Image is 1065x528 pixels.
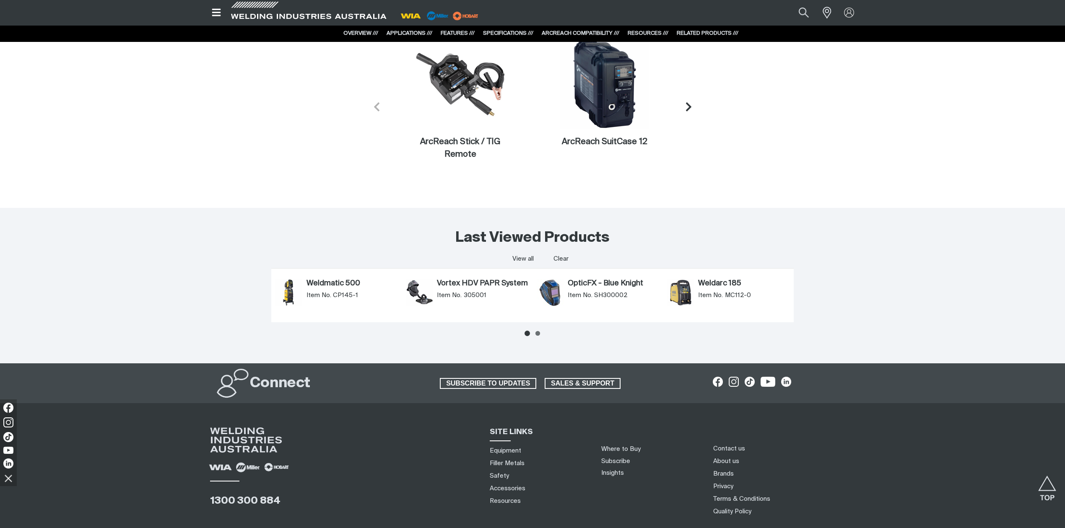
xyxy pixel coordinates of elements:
a: SALES & SUPPORT [545,378,621,389]
h2: Connect [250,374,310,393]
input: Product name or item number... [779,3,818,22]
a: SUBSCRIBE TO UPDATES [440,378,536,389]
a: Weldarc 185 [698,279,790,288]
a: Resources [490,497,521,505]
span: Item No. [568,291,592,300]
img: Weldmatic 500 [275,279,302,306]
a: Weldmatic 500 [307,279,398,288]
a: RESOURCES /// [628,31,668,36]
a: ARCREACH COMPATIBILITY /// [542,31,619,36]
span: Item No. [437,291,462,300]
span: SUBSCRIBE TO UPDATES [441,378,535,389]
h2: Last Viewed Products [455,229,610,247]
img: Facebook [3,403,13,413]
img: YouTube [3,447,13,454]
a: Where to Buy [601,446,641,452]
article: Weldarc 185 (MC112-0) [663,277,793,314]
img: LinkedIn [3,458,13,468]
a: Vortex HDV PAPR System [437,279,528,288]
article: Vortex HDV PAPR System (305001) [402,277,532,314]
a: RELATED PRODUCTS /// [677,31,738,36]
img: ArcReach SuitCase 12 [560,40,649,129]
a: Accessories [490,484,525,493]
a: ArcReach Stick / TIG RemoteArcReach Stick / TIG Remote [389,40,533,161]
img: Weldarc 185 [667,279,694,306]
span: MC112-0 [725,291,751,300]
a: Terms & Conditions [713,494,770,503]
a: 1300 300 884 [210,496,281,506]
a: Subscribe [601,458,630,464]
a: OpticFX - Blue Knight [568,279,659,288]
a: Equipment [490,446,521,455]
img: Instagram [3,417,13,427]
a: SPECIFICATIONS /// [483,31,533,36]
span: SH300002 [594,291,628,300]
a: Safety [490,471,509,480]
img: miller [450,10,481,22]
img: TikTok [3,432,13,442]
img: Vortex HDV PAPR System [406,279,433,306]
a: Quality Policy [713,507,751,516]
button: Previous slide [365,95,389,119]
span: CP145-1 [333,291,358,300]
a: OVERVIEW /// [343,31,378,36]
button: Search products [790,3,818,22]
a: About us [713,457,739,466]
article: OpticFX - Blue Knight (SH300002) [532,277,663,314]
button: Clear all last viewed products [551,253,570,264]
button: Scroll to top [1038,476,1057,494]
img: ArcReach Stick / TIG Remote [416,40,505,129]
a: Contact us [713,444,745,453]
span: 305001 [464,291,486,300]
a: View all last viewed products [512,255,534,263]
span: Item No. [307,291,331,300]
a: APPLICATIONS /// [387,31,432,36]
a: Insights [601,470,624,476]
a: Privacy [713,482,733,491]
span: Item No. [698,291,723,300]
img: OpticFX - Blue Knight [537,279,564,306]
button: Next slide [677,95,701,119]
figcaption: ArcReach SuitCase 12 [560,136,649,148]
figcaption: ArcReach Stick / TIG Remote [416,136,505,161]
nav: Footer [710,442,870,518]
a: ArcReach SuitCase 12ArcReach SuitCase 12 [532,40,677,148]
article: Weldmatic 500 (CP145-1) [271,277,402,314]
nav: Sitemap [486,444,591,507]
a: Brands [713,469,734,478]
a: Filler Metals [490,459,525,468]
span: SITE LINKS [490,428,533,436]
a: FEATURES /// [441,31,475,36]
img: hide socials [1,471,16,485]
span: SALES & SUPPORT [545,378,620,389]
a: miller [450,13,481,19]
